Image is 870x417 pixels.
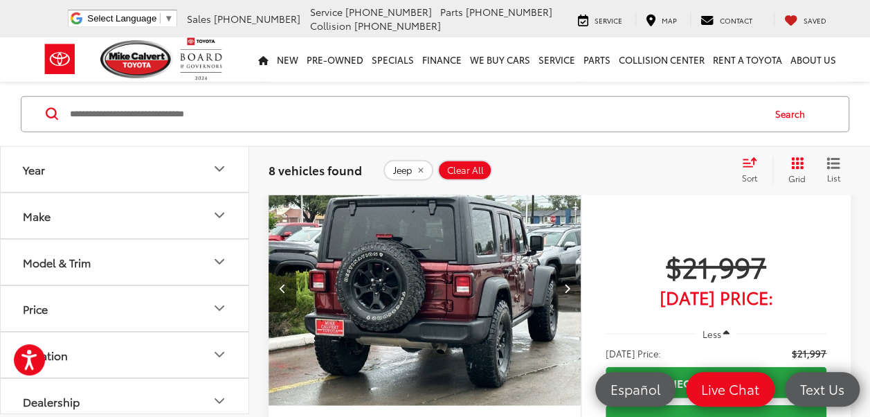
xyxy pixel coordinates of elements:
[211,393,228,409] div: Dealership
[816,156,851,184] button: List View
[604,380,667,398] span: Español
[579,37,615,82] a: Parts
[1,193,250,238] button: MakeMake
[553,264,581,312] button: Next image
[793,380,851,398] span: Text Us
[595,372,676,407] a: Español
[1,239,250,284] button: Model & TrimModel & Trim
[1,146,250,191] button: YearYear
[534,37,579,82] a: Service
[23,301,48,314] div: Price
[785,372,860,407] a: Text Us
[368,37,418,82] a: Specials
[437,159,492,180] button: Clear All
[187,12,211,26] span: Sales
[466,5,552,19] span: [PHONE_NUMBER]
[310,5,343,19] span: Service
[772,156,816,184] button: Grid View
[1,332,250,377] button: LocationLocation
[34,37,86,82] img: Toyota
[310,19,352,33] span: Collision
[709,37,786,82] a: Rent a Toyota
[686,372,774,407] a: Live Chat
[702,328,721,340] span: Less
[383,159,433,180] button: remove Jeep
[1,285,250,330] button: PricePrice
[23,348,68,361] div: Location
[164,13,173,24] span: ▼
[606,249,826,283] span: $21,997
[87,13,173,24] a: Select Language​
[23,162,45,175] div: Year
[160,13,161,24] span: ​
[69,97,762,130] input: Search by Make, Model, or Keyword
[735,156,772,184] button: Select sort value
[302,37,368,82] a: Pre-Owned
[568,12,633,26] a: Service
[804,15,826,26] span: Saved
[23,255,91,268] div: Model & Trim
[269,264,296,312] button: Previous image
[742,171,757,183] span: Sort
[100,40,174,78] img: Mike Calvert Toyota
[214,12,300,26] span: [PHONE_NUMBER]
[694,380,766,398] span: Live Chat
[792,346,826,360] span: $21,997
[211,161,228,177] div: Year
[786,37,840,82] a: About Us
[23,208,51,222] div: Make
[466,37,534,82] a: WE BUY CARS
[273,37,302,82] a: New
[418,37,466,82] a: Finance
[606,346,661,360] span: [DATE] Price:
[87,13,156,24] span: Select Language
[269,171,583,406] a: 2021 Jeep Wrangler Unlimited Willys2021 Jeep Wrangler Unlimited Willys2021 Jeep Wrangler Unlimite...
[211,207,228,224] div: Make
[393,164,412,175] span: Jeep
[440,5,463,19] span: Parts
[615,37,709,82] a: Collision Center
[345,5,432,19] span: [PHONE_NUMBER]
[635,12,687,26] a: Map
[690,12,763,26] a: Contact
[254,37,273,82] a: Home
[606,367,826,398] a: Check Availability
[696,321,737,346] button: Less
[595,15,622,26] span: Service
[211,346,228,363] div: Location
[447,164,484,175] span: Clear All
[720,15,752,26] span: Contact
[211,254,228,270] div: Model & Trim
[762,96,825,131] button: Search
[788,172,806,184] span: Grid
[269,171,583,406] div: 2021 Jeep Wrangler Unlimited Willys 4
[354,19,441,33] span: [PHONE_NUMBER]
[826,171,840,183] span: List
[269,161,362,177] span: 8 vehicles found
[774,12,837,26] a: My Saved Vehicles
[606,290,826,304] span: [DATE] Price:
[269,171,583,407] img: 2021 Jeep Wrangler Unlimited Willys
[662,15,677,26] span: Map
[23,394,80,407] div: Dealership
[211,300,228,317] div: Price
